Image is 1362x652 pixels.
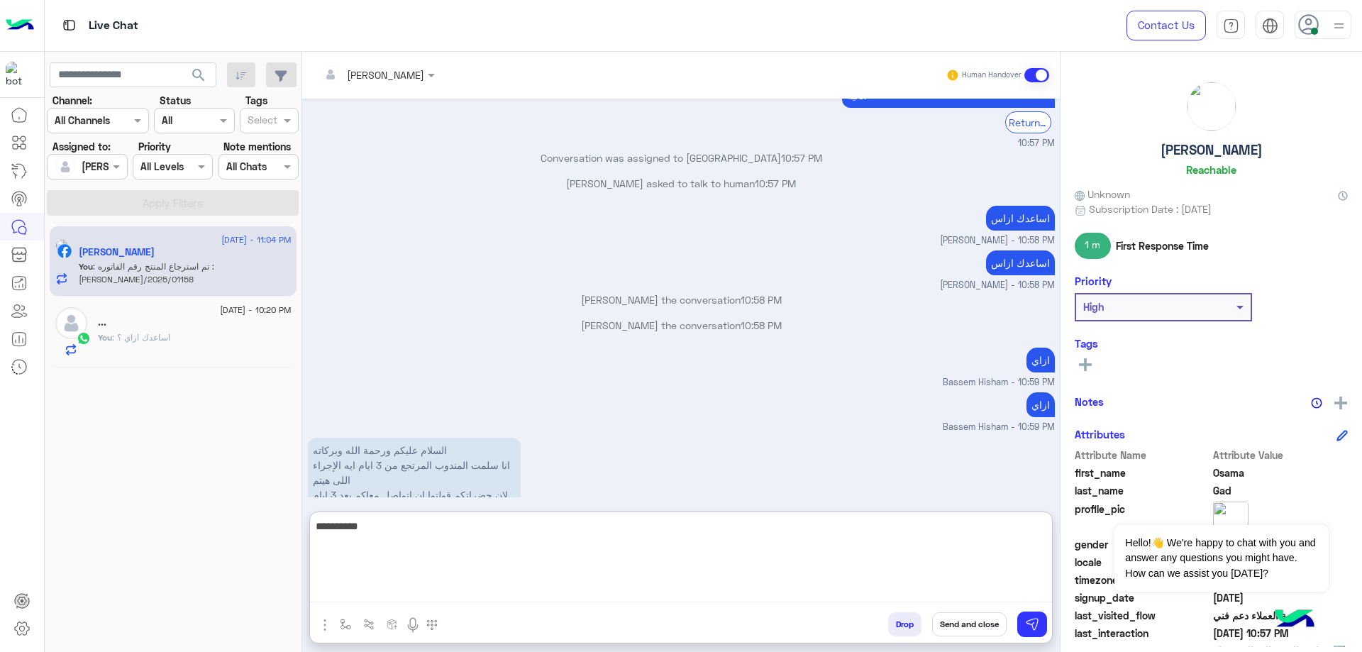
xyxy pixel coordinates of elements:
[932,612,1007,636] button: Send and close
[1330,17,1348,35] img: profile
[6,11,34,40] img: Logo
[79,261,93,272] span: You
[1114,525,1328,592] span: Hello!👋 We're happy to chat with you and answer any questions you might have. How can we assist y...
[358,612,381,636] button: Trigger scenario
[943,376,1055,389] span: Bassem Hisham - 10:59 PM
[89,16,138,35] p: Live Chat
[1025,617,1039,631] img: send message
[1213,448,1349,463] span: Attribute Value
[1075,483,1210,498] span: last_name
[1089,201,1212,216] span: Subscription Date : [DATE]
[57,244,72,258] img: Facebook
[1213,590,1349,605] span: 2025-09-14T17:23:19.157Z
[308,318,1055,333] p: [PERSON_NAME] the conversation
[1311,397,1322,409] img: notes
[1075,233,1111,258] span: 1 m
[363,619,375,630] img: Trigger scenario
[1005,111,1051,133] div: Return to Bot
[755,177,796,189] span: 10:57 PM
[52,139,111,154] label: Assigned to:
[6,62,31,87] img: 713415422032625
[220,304,291,316] span: [DATE] - 10:20 PM
[79,246,155,258] h5: Osama Gad
[940,234,1055,248] span: [PERSON_NAME] - 10:58 PM
[1026,348,1055,372] p: 17/9/2025, 10:59 PM
[741,294,782,306] span: 10:58 PM
[1075,608,1210,623] span: last_visited_flow
[60,16,78,34] img: tab
[160,93,191,108] label: Status
[986,206,1055,231] p: 17/9/2025, 10:58 PM
[98,332,112,343] span: You
[1213,626,1349,641] span: 2025-09-17T19:57:57.389Z
[77,331,91,346] img: WhatsApp
[308,292,1055,307] p: [PERSON_NAME] the conversation
[221,233,291,246] span: [DATE] - 11:04 PM
[426,619,438,631] img: make a call
[962,70,1021,81] small: Human Handover
[1075,448,1210,463] span: Attribute Name
[1018,137,1055,150] span: 10:57 PM
[308,150,1055,165] p: Conversation was assigned to [GEOGRAPHIC_DATA]
[943,421,1055,434] span: Bassem Hisham - 10:59 PM
[1075,626,1210,641] span: last_interaction
[340,619,351,630] img: select flow
[55,307,87,339] img: defaultAdmin.png
[1213,465,1349,480] span: Osama
[1334,397,1347,409] img: add
[1217,11,1245,40] a: tab
[888,612,921,636] button: Drop
[1126,11,1206,40] a: Contact Us
[245,93,267,108] label: Tags
[1187,82,1236,131] img: picture
[182,62,216,93] button: search
[1213,483,1349,498] span: Gad
[1075,395,1104,408] h6: Notes
[1075,187,1130,201] span: Unknown
[138,139,171,154] label: Priority
[1075,428,1125,441] h6: Attributes
[112,332,170,343] span: اساعدك ازاي ؟
[1270,595,1319,645] img: hulul-logo.png
[334,612,358,636] button: select flow
[1075,337,1348,350] h6: Tags
[1161,142,1263,158] h5: [PERSON_NAME]
[1075,573,1210,587] span: timezone
[940,279,1055,292] span: [PERSON_NAME] - 10:58 PM
[1026,392,1055,417] p: 17/9/2025, 10:59 PM
[1075,502,1210,534] span: profile_pic
[55,157,75,177] img: defaultAdmin.png
[1075,555,1210,570] span: locale
[1075,465,1210,480] span: first_name
[1213,608,1349,623] span: خدمة العملاء دعم فني
[52,93,92,108] label: Channel:
[741,319,782,331] span: 10:58 PM
[316,617,333,634] img: send attachment
[381,612,404,636] button: create order
[1116,238,1209,253] span: First Response Time
[47,190,299,216] button: Apply Filters
[1075,537,1210,552] span: gender
[245,112,277,131] div: Select
[308,176,1055,191] p: [PERSON_NAME] asked to talk to human
[1223,18,1239,34] img: tab
[986,250,1055,275] p: 17/9/2025, 10:58 PM
[404,617,421,634] img: send voice note
[308,438,521,522] p: 17/9/2025, 10:59 PM
[387,619,398,630] img: create order
[98,316,106,328] h5: ...
[1075,275,1112,287] h6: Priority
[223,139,291,154] label: Note mentions
[1075,590,1210,605] span: signup_date
[781,152,822,164] span: 10:57 PM
[55,239,68,252] img: picture
[1186,163,1236,176] h6: Reachable
[79,261,214,284] span: تم استرجاع المنتج رقم الفاتوره :RON/2025/01158
[190,67,207,84] span: search
[1262,18,1278,34] img: tab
